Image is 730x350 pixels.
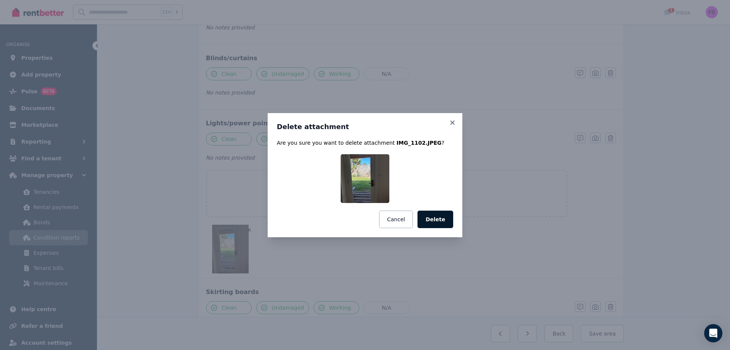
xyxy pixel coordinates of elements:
span: IMG_1102.JPEG [397,140,441,146]
p: Are you sure you want to delete attachment ? [277,139,453,147]
button: Delete [417,211,453,228]
img: IMG_1102.JPEG [341,154,389,203]
h3: Delete attachment [277,122,453,131]
button: Cancel [379,211,413,228]
div: Open Intercom Messenger [704,324,722,342]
